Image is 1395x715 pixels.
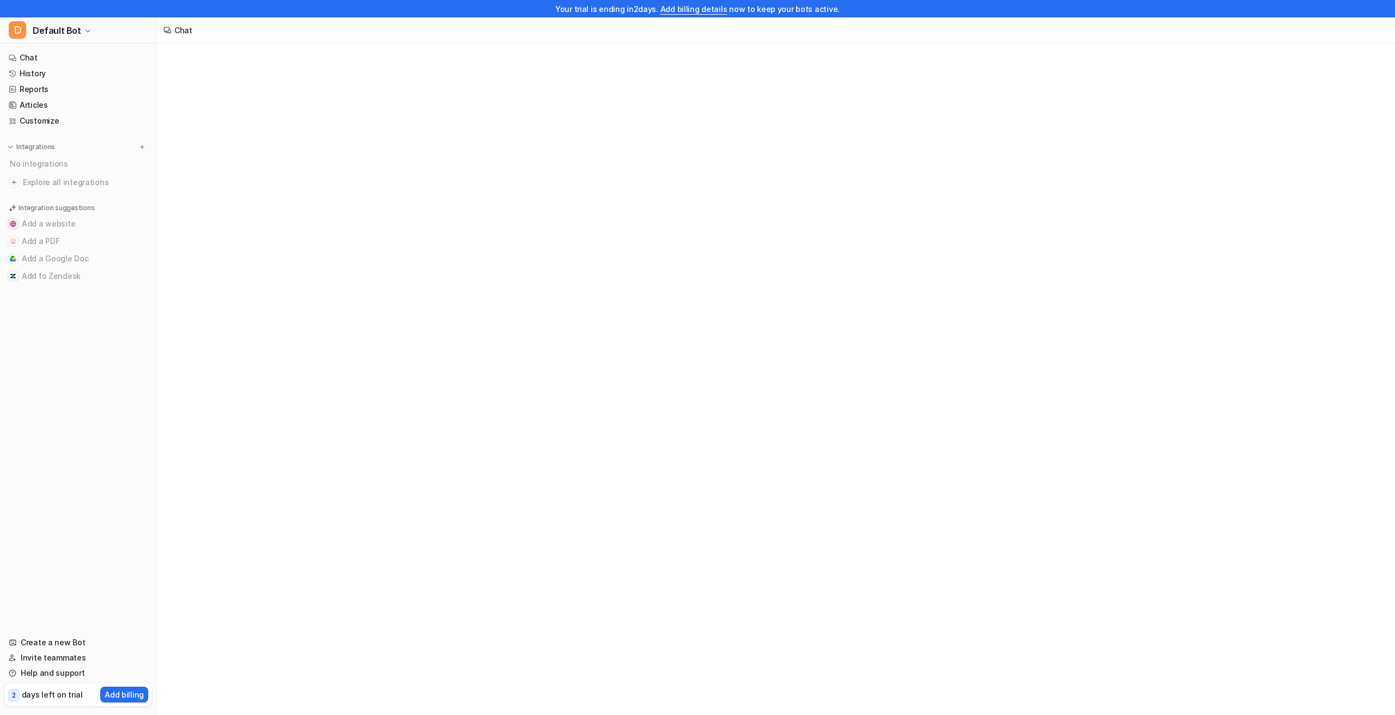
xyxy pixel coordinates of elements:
button: Add billing [100,687,148,702]
a: Add billing details [660,4,727,14]
span: Explore all integrations [23,174,148,191]
a: Reports [4,82,152,97]
p: Add billing [105,689,144,700]
p: 2 [12,690,16,700]
p: days left on trial [22,689,83,700]
div: Chat [174,25,192,36]
button: Add a PDFAdd a PDF [4,233,152,250]
button: Add to ZendeskAdd to Zendesk [4,267,152,285]
span: D [9,21,26,39]
button: Add a Google DocAdd a Google Doc [4,250,152,267]
button: Add a websiteAdd a website [4,215,152,233]
a: Explore all integrations [4,175,152,190]
img: Add a PDF [10,238,16,245]
p: Integrations [16,143,55,151]
img: Add a Google Doc [10,255,16,262]
a: Help and support [4,665,152,681]
button: Integrations [4,142,58,152]
span: Default Bot [33,23,81,38]
p: Integration suggestions [19,203,94,213]
img: expand menu [7,143,14,151]
img: Add to Zendesk [10,273,16,279]
div: No integrations [7,155,152,173]
img: explore all integrations [9,177,20,188]
a: History [4,66,152,81]
a: Customize [4,113,152,129]
a: Invite teammates [4,650,152,665]
img: Add a website [10,221,16,227]
img: menu_add.svg [138,143,146,151]
a: Articles [4,97,152,113]
a: Create a new Bot [4,635,152,650]
a: Chat [4,50,152,65]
